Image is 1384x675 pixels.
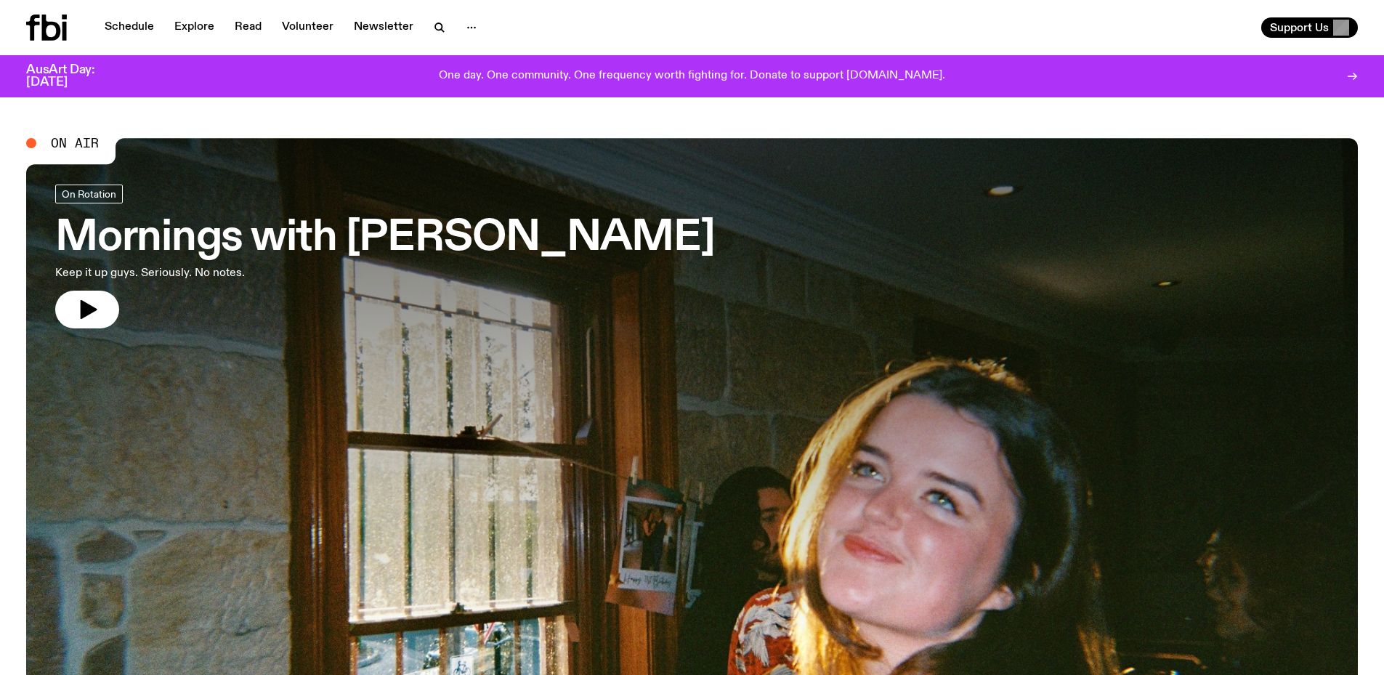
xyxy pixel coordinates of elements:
[1261,17,1358,38] button: Support Us
[273,17,342,38] a: Volunteer
[226,17,270,38] a: Read
[55,185,715,328] a: Mornings with [PERSON_NAME]Keep it up guys. Seriously. No notes.
[96,17,163,38] a: Schedule
[166,17,223,38] a: Explore
[55,185,123,203] a: On Rotation
[51,137,99,150] span: On Air
[62,188,116,199] span: On Rotation
[26,64,119,89] h3: AusArt Day: [DATE]
[55,264,427,282] p: Keep it up guys. Seriously. No notes.
[1270,21,1329,34] span: Support Us
[55,218,715,259] h3: Mornings with [PERSON_NAME]
[439,70,945,83] p: One day. One community. One frequency worth fighting for. Donate to support [DOMAIN_NAME].
[345,17,422,38] a: Newsletter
